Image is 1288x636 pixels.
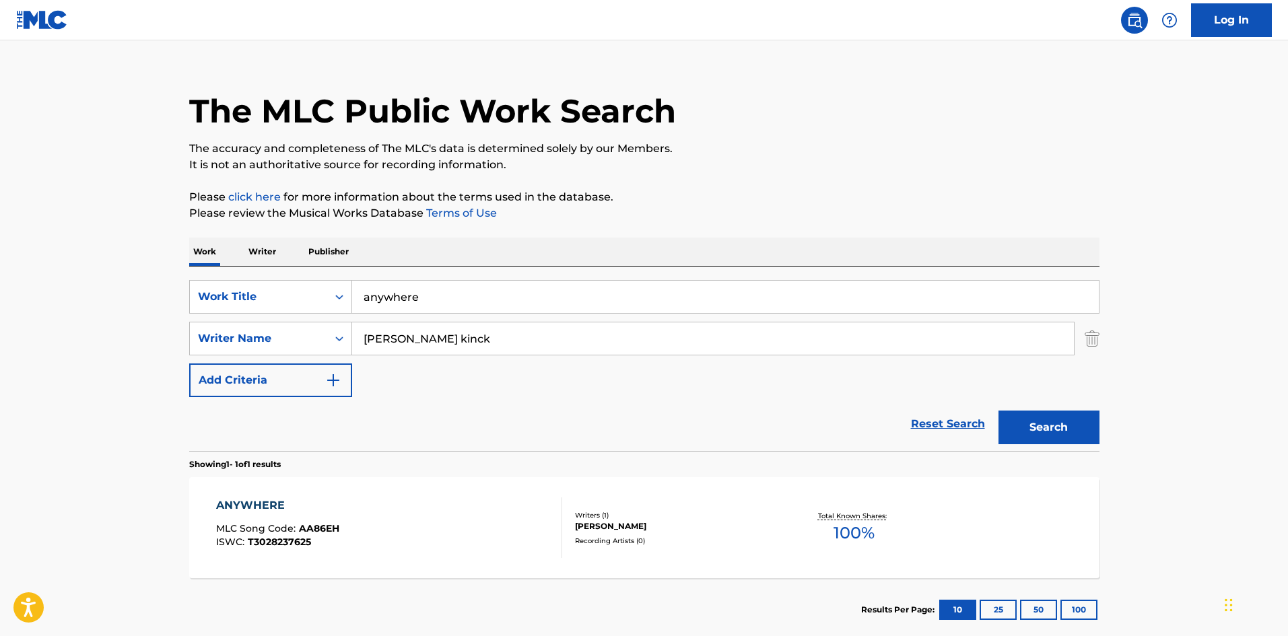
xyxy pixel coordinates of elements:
div: [PERSON_NAME] [575,520,778,532]
button: 50 [1020,600,1057,620]
a: ANYWHEREMLC Song Code:AA86EHISWC:T3028237625Writers (1)[PERSON_NAME]Recording Artists (0)Total Kn... [189,477,1099,578]
iframe: Chat Widget [1221,571,1288,636]
p: Publisher [304,238,353,266]
button: Add Criteria [189,363,352,397]
a: Terms of Use [423,207,497,219]
p: Please review the Musical Works Database [189,205,1099,221]
p: Work [189,238,220,266]
div: Writer Name [198,330,319,347]
button: 25 [980,600,1017,620]
img: help [1161,12,1178,28]
button: 10 [939,600,976,620]
button: 100 [1060,600,1097,620]
h1: The MLC Public Work Search [189,91,676,131]
img: Delete Criterion [1085,322,1099,355]
img: MLC Logo [16,10,68,30]
p: Showing 1 - 1 of 1 results [189,458,281,470]
div: Writers ( 1 ) [575,510,778,520]
form: Search Form [189,280,1099,451]
div: ANYWHERE [216,497,339,514]
p: Please for more information about the terms used in the database. [189,189,1099,205]
p: Writer [244,238,280,266]
button: Search [998,411,1099,444]
div: Work Title [198,289,319,305]
span: 100 % [834,521,875,545]
img: search [1126,12,1143,28]
span: ISWC : [216,536,248,548]
a: Reset Search [904,409,992,439]
a: Public Search [1121,7,1148,34]
p: The accuracy and completeness of The MLC's data is determined solely by our Members. [189,141,1099,157]
div: Recording Artists ( 0 ) [575,536,778,546]
p: It is not an authoritative source for recording information. [189,157,1099,173]
p: Results Per Page: [861,604,938,616]
div: Drag [1225,585,1233,625]
img: 9d2ae6d4665cec9f34b9.svg [325,372,341,388]
span: T3028237625 [248,536,311,548]
div: Help [1156,7,1183,34]
p: Total Known Shares: [818,511,890,521]
span: MLC Song Code : [216,522,299,534]
a: click here [228,190,281,203]
a: Log In [1191,3,1272,37]
span: AA86EH [299,522,339,534]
